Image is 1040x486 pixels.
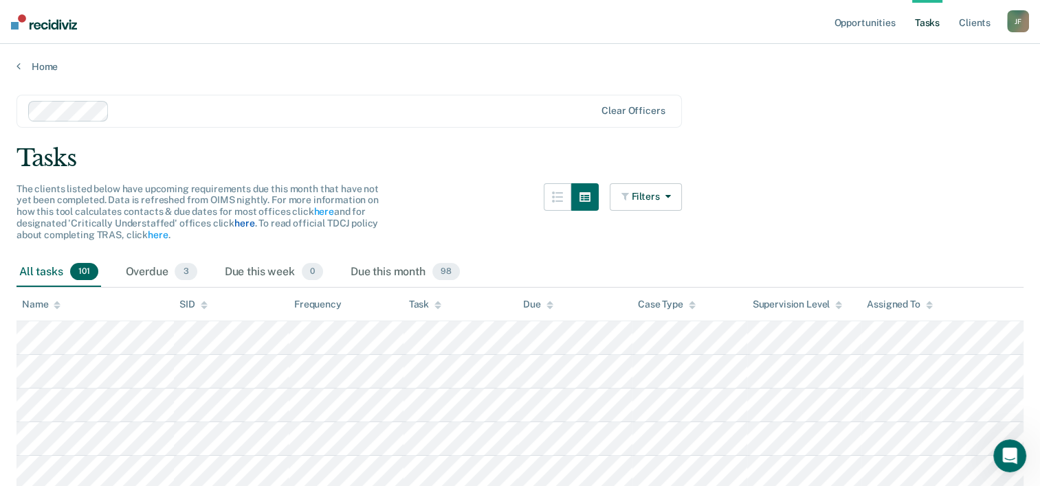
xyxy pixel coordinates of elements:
[16,144,1024,172] div: Tasks
[22,299,60,310] div: Name
[70,263,98,281] span: 101
[16,60,1024,73] a: Home
[179,299,208,310] div: SID
[148,229,168,240] a: here
[175,263,197,281] span: 3
[753,299,843,310] div: Supervision Level
[601,105,665,117] div: Clear officers
[11,14,77,30] img: Recidiviz
[234,218,254,229] a: here
[610,183,683,211] button: Filters
[294,299,342,310] div: Frequency
[222,257,326,288] div: Due this week0
[432,263,460,281] span: 98
[1007,10,1029,32] button: JF
[348,257,463,288] div: Due this month98
[523,299,553,310] div: Due
[313,206,333,217] a: here
[638,299,696,310] div: Case Type
[123,257,200,288] div: Overdue3
[302,263,323,281] span: 0
[867,299,932,310] div: Assigned To
[409,299,441,310] div: Task
[16,183,379,240] span: The clients listed below have upcoming requirements due this month that have not yet been complet...
[16,257,101,288] div: All tasks101
[993,439,1026,472] iframe: Intercom live chat
[1007,10,1029,32] div: J F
